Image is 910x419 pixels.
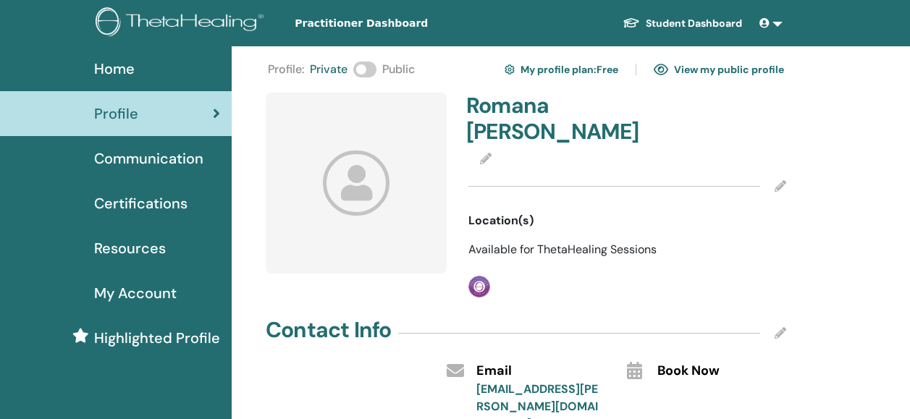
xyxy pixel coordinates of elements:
[310,61,347,78] span: Private
[266,317,391,343] h4: Contact Info
[295,16,512,31] span: Practitioner Dashboard
[94,58,135,80] span: Home
[94,192,188,214] span: Certifications
[505,58,618,81] a: My profile plan:Free
[94,327,220,349] span: Highlighted Profile
[94,282,177,304] span: My Account
[468,212,534,229] span: Location(s)
[468,242,657,257] span: Available for ThetaHealing Sessions
[654,58,784,81] a: View my public profile
[657,362,720,381] span: Book Now
[505,62,515,77] img: cog.svg
[268,61,304,78] span: Profile :
[94,148,203,169] span: Communication
[476,362,512,381] span: Email
[466,93,618,145] h4: Romana [PERSON_NAME]
[623,17,640,29] img: graduation-cap-white.svg
[654,63,668,76] img: eye.svg
[611,10,754,37] a: Student Dashboard
[94,103,138,124] span: Profile
[94,237,166,259] span: Resources
[382,61,415,78] span: Public
[96,7,269,40] img: logo.png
